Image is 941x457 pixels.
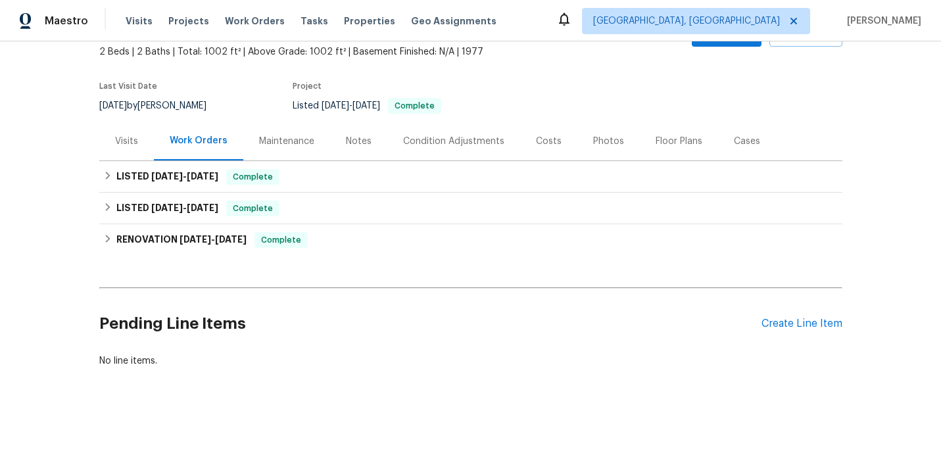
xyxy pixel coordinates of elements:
div: by [PERSON_NAME] [99,98,222,114]
span: [DATE] [187,172,218,181]
span: Complete [228,202,278,215]
span: [DATE] [99,101,127,110]
h6: RENOVATION [116,232,247,248]
div: Condition Adjustments [403,135,504,148]
h6: LISTED [116,201,218,216]
h6: LISTED [116,169,218,185]
div: Work Orders [170,134,228,147]
span: Visits [126,14,153,28]
span: Last Visit Date [99,82,157,90]
span: [GEOGRAPHIC_DATA], [GEOGRAPHIC_DATA] [593,14,780,28]
div: RENOVATION [DATE]-[DATE]Complete [99,224,842,256]
div: LISTED [DATE]-[DATE]Complete [99,193,842,224]
span: 2 Beds | 2 Baths | Total: 1002 ft² | Above Grade: 1002 ft² | Basement Finished: N/A | 1977 [99,45,576,59]
div: No line items. [99,354,842,368]
div: Cases [734,135,760,148]
span: Maestro [45,14,88,28]
span: Complete [256,233,306,247]
span: [DATE] [180,235,211,244]
span: Complete [389,102,440,110]
div: Photos [593,135,624,148]
div: Notes [346,135,372,148]
span: Geo Assignments [411,14,496,28]
span: Listed [293,101,441,110]
span: Projects [168,14,209,28]
span: Complete [228,170,278,183]
span: [DATE] [322,101,349,110]
div: LISTED [DATE]-[DATE]Complete [99,161,842,193]
span: [DATE] [151,172,183,181]
span: - [151,172,218,181]
span: - [180,235,247,244]
span: [PERSON_NAME] [842,14,921,28]
span: - [322,101,380,110]
div: Costs [536,135,562,148]
span: Properties [344,14,395,28]
div: Create Line Item [761,318,842,330]
span: [DATE] [187,203,218,212]
div: Maintenance [259,135,314,148]
span: Tasks [301,16,328,26]
div: Visits [115,135,138,148]
div: Floor Plans [656,135,702,148]
span: - [151,203,218,212]
span: Work Orders [225,14,285,28]
span: [DATE] [215,235,247,244]
span: [DATE] [352,101,380,110]
span: [DATE] [151,203,183,212]
span: Project [293,82,322,90]
h2: Pending Line Items [99,293,761,354]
